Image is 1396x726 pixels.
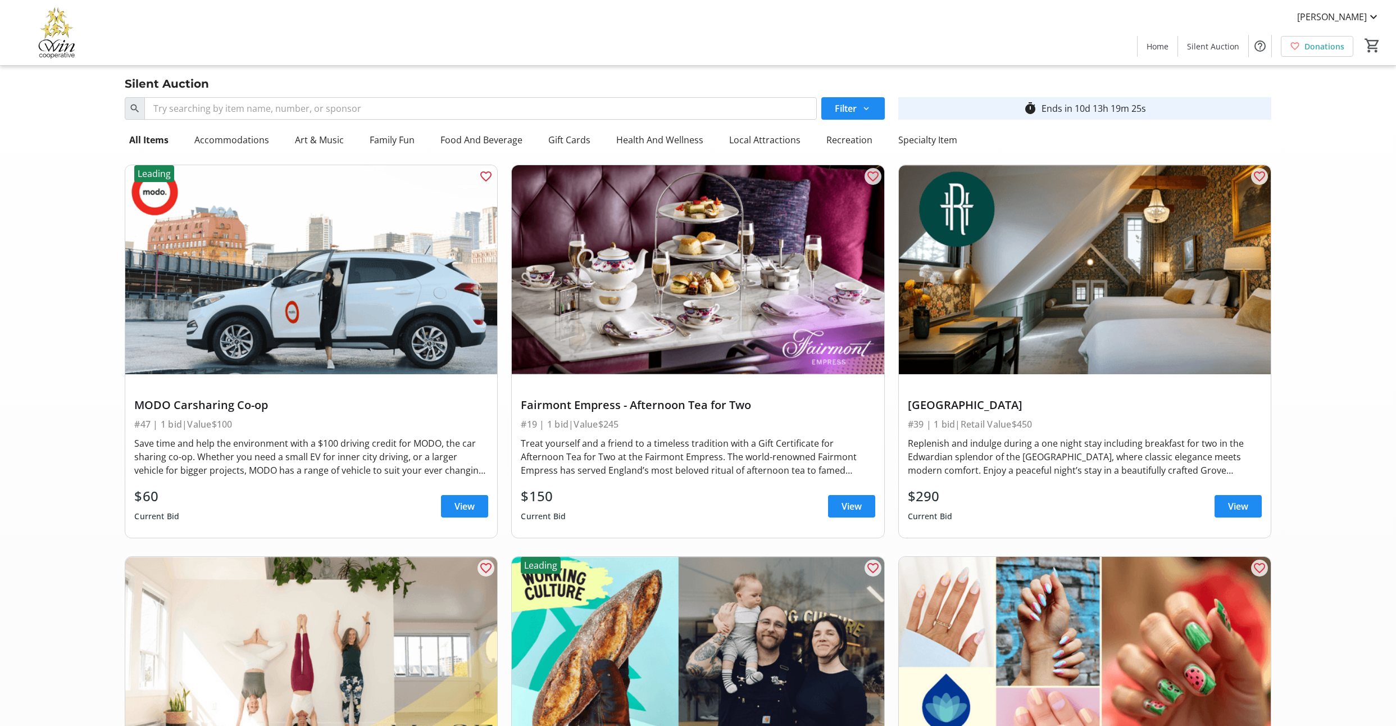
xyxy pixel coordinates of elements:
img: Victoria Women In Need Community Cooperative's Logo [7,4,107,61]
div: Ends in 10d 13h 19m 25s [1042,102,1146,115]
span: View [1228,500,1248,513]
div: $150 [521,486,566,506]
button: Help [1249,35,1271,57]
div: #19 | 1 bid | Value $245 [521,416,875,432]
span: Filter [835,102,857,115]
div: Fairmont Empress - Afternoon Tea for Two [521,398,875,412]
button: [PERSON_NAME] [1288,8,1389,26]
span: Silent Auction [1187,40,1239,52]
div: $290 [908,486,953,506]
span: [PERSON_NAME] [1297,10,1367,24]
img: Fairmont Empress - Afternoon Tea for Two [512,165,884,374]
div: #47 | 1 bid | Value $100 [134,416,488,432]
div: Leading [521,557,561,574]
div: Replenish and indulge during a one night stay including breakfast for two in the Edwardian splend... [908,437,1262,477]
button: Filter [821,97,885,120]
div: [GEOGRAPHIC_DATA] [908,398,1262,412]
mat-icon: favorite_outline [866,170,880,183]
mat-icon: favorite_outline [1253,561,1266,575]
a: Silent Auction [1178,36,1248,57]
div: Local Attractions [725,129,805,151]
span: View [454,500,475,513]
a: Home [1138,36,1177,57]
div: Recreation [822,129,877,151]
div: Art & Music [290,129,348,151]
img: Rosemead House Hotel [899,165,1271,374]
div: #39 | 1 bid | Retail Value $450 [908,416,1262,432]
a: View [828,495,875,518]
div: Family Fun [365,129,419,151]
div: Current Bid [908,506,953,527]
span: View [842,500,862,513]
img: MODO Carsharing Co-op [125,165,497,374]
div: Current Bid [521,506,566,527]
input: Try searching by item name, number, or sponsor [144,97,816,120]
div: Accommodations [190,129,274,151]
div: All Items [125,129,173,151]
div: Health And Wellness [612,129,708,151]
mat-icon: favorite_outline [1253,170,1266,183]
mat-icon: favorite_outline [479,561,493,575]
div: MODO Carsharing Co-op [134,398,488,412]
a: View [441,495,488,518]
span: Home [1147,40,1168,52]
div: Silent Auction [118,75,216,93]
mat-icon: favorite_outline [866,561,880,575]
button: Cart [1362,35,1383,56]
div: Leading [134,165,174,182]
div: Food And Beverage [436,129,527,151]
div: Treat yourself and a friend to a timeless tradition with a Gift Certificate for Afternoon Tea for... [521,437,875,477]
div: Specialty Item [894,129,962,151]
div: Gift Cards [544,129,595,151]
mat-icon: favorite_outline [479,170,493,183]
div: Save time and help the environment with a $100 driving credit for MODO, the car sharing co-op. Wh... [134,437,488,477]
span: Donations [1304,40,1344,52]
a: Donations [1281,36,1353,57]
mat-icon: timer_outline [1024,102,1037,115]
div: $60 [134,486,179,506]
div: Current Bid [134,506,179,527]
a: View [1215,495,1262,518]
